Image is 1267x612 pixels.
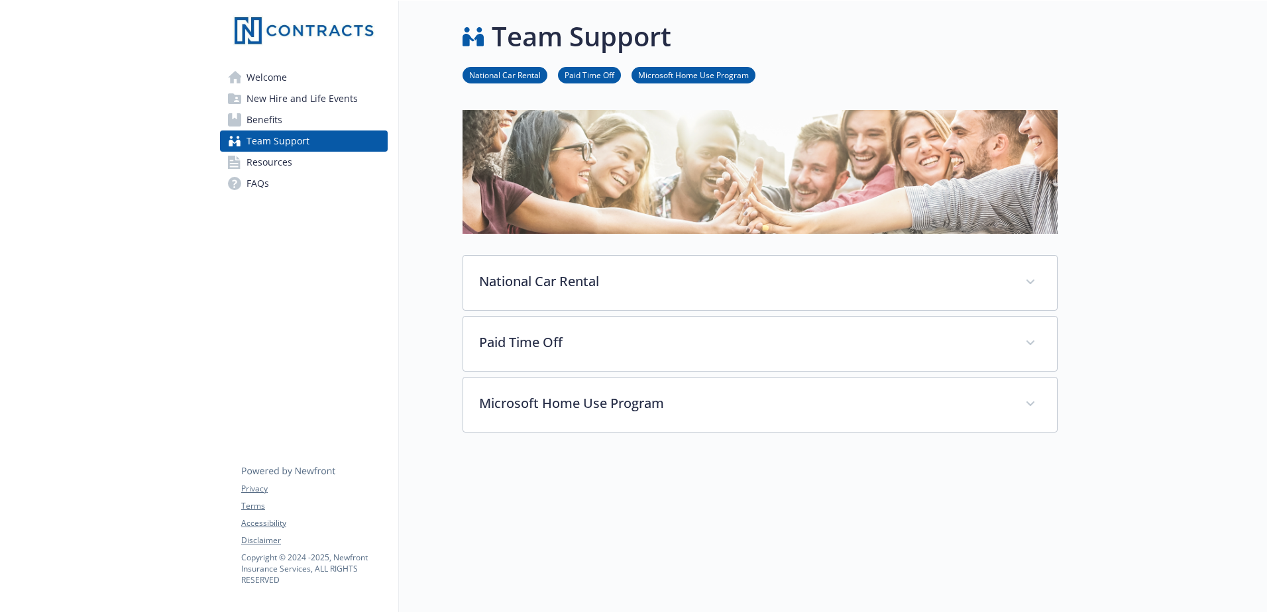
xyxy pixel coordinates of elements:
a: Paid Time Off [558,68,621,81]
p: Paid Time Off [479,332,1009,352]
a: Microsoft Home Use Program [632,68,755,81]
span: Benefits [247,109,282,130]
p: Copyright © 2024 - 2025 , Newfront Insurance Services, ALL RIGHTS RESERVED [241,552,387,586]
h1: Team Support [492,17,671,56]
div: National Car Rental [463,256,1057,310]
a: National Car Rental [463,68,547,81]
a: Disclaimer [241,535,387,546]
span: New Hire and Life Events [247,88,358,109]
a: Benefits [220,109,388,130]
span: FAQs [247,173,269,194]
span: Team Support [247,130,309,152]
a: Welcome [220,67,388,88]
span: Resources [247,152,292,173]
div: Paid Time Off [463,317,1057,371]
a: Terms [241,500,387,512]
span: Welcome [247,67,287,88]
a: New Hire and Life Events [220,88,388,109]
div: Microsoft Home Use Program [463,378,1057,432]
a: Resources [220,152,388,173]
p: National Car Rental [479,272,1009,291]
p: Microsoft Home Use Program [479,393,1009,413]
img: team support page banner [463,110,1058,234]
a: FAQs [220,173,388,194]
a: Team Support [220,130,388,152]
a: Privacy [241,483,387,495]
a: Accessibility [241,517,387,529]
